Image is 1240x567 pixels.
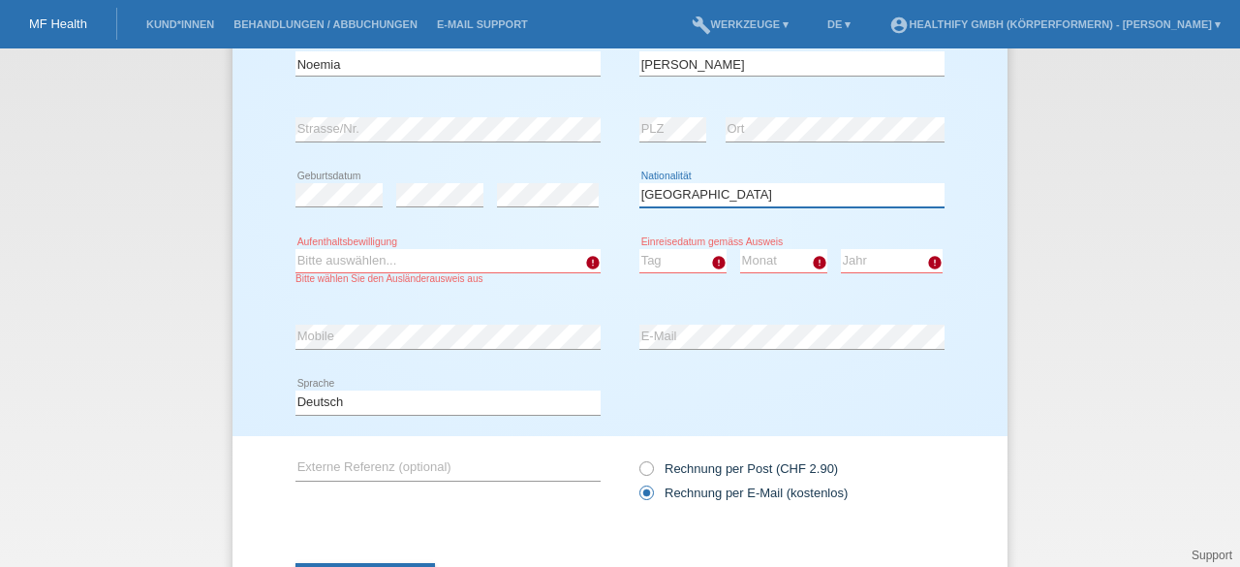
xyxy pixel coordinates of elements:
a: Kund*innen [137,18,224,30]
i: account_circle [889,16,909,35]
a: MF Health [29,16,87,31]
i: error [711,255,727,270]
input: Rechnung per E-Mail (kostenlos) [639,486,652,510]
a: Support [1192,549,1232,562]
i: build [692,16,711,35]
i: error [927,255,943,270]
a: E-Mail Support [427,18,538,30]
a: account_circleHealthify GmbH (Körperformern) - [PERSON_NAME] ▾ [880,18,1230,30]
i: error [812,255,827,270]
a: buildWerkzeuge ▾ [682,18,799,30]
label: Rechnung per Post (CHF 2.90) [639,461,838,476]
i: error [585,255,601,270]
a: DE ▾ [818,18,860,30]
a: Behandlungen / Abbuchungen [224,18,427,30]
input: Rechnung per Post (CHF 2.90) [639,461,652,486]
label: Rechnung per E-Mail (kostenlos) [639,486,848,500]
div: Bitte wählen Sie den Ausländerausweis aus [295,273,601,284]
